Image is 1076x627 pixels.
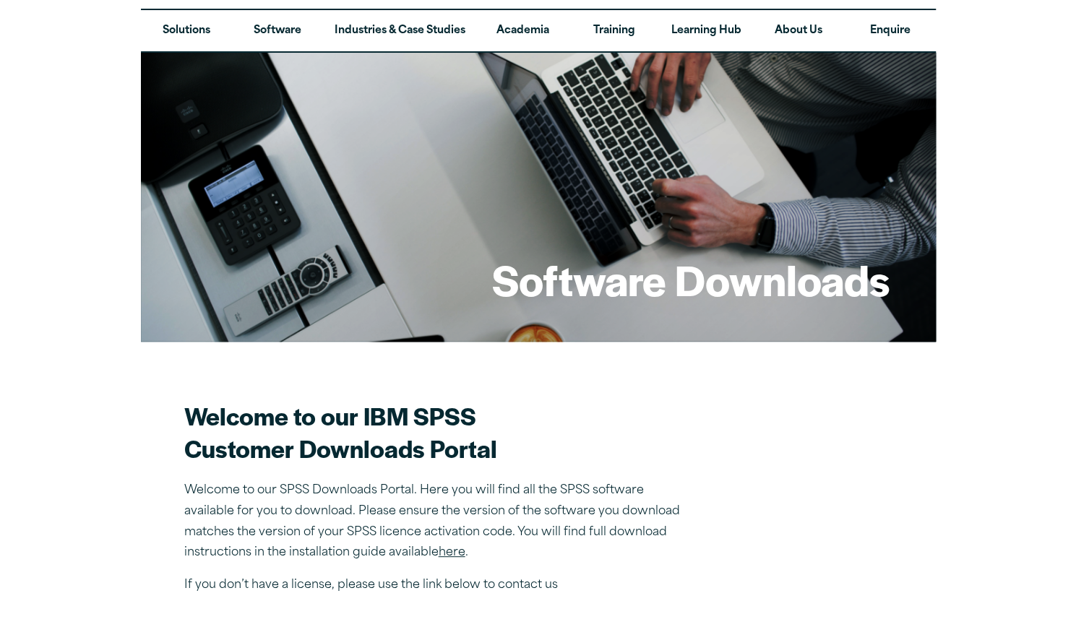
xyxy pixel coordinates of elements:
[184,399,690,464] h2: Welcome to our IBM SPSS Customer Downloads Portal
[568,10,659,52] a: Training
[844,10,935,52] a: Enquire
[323,10,477,52] a: Industries & Case Studies
[439,547,465,558] a: here
[184,480,690,563] p: Welcome to our SPSS Downloads Portal. Here you will find all the SPSS software available for you ...
[660,10,753,52] a: Learning Hub
[232,10,323,52] a: Software
[492,251,890,308] h1: Software Downloads
[141,10,936,52] nav: Desktop version of site main menu
[477,10,568,52] a: Academia
[184,575,690,596] p: If you don’t have a license, please use the link below to contact us
[141,10,232,52] a: Solutions
[753,10,844,52] a: About Us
